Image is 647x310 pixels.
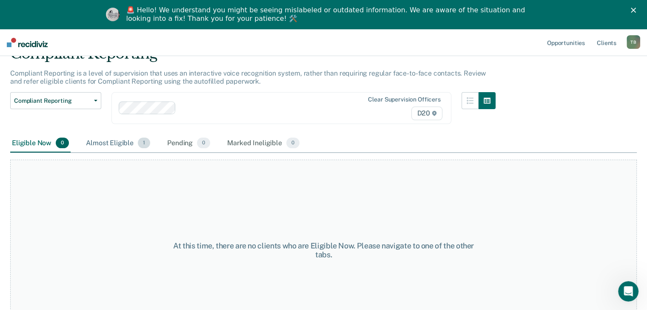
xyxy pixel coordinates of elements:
[197,138,210,149] span: 0
[165,134,212,153] div: Pending0
[618,281,638,302] iframe: Intercom live chat
[286,138,299,149] span: 0
[7,38,48,47] img: Recidiviz
[10,134,71,153] div: Eligible Now0
[411,107,442,120] span: D20
[84,134,152,153] div: Almost Eligible1
[14,97,91,104] span: Compliant Reporting
[106,8,120,21] img: Profile image for Kim
[167,241,480,259] div: At this time, there are no clients who are Eligible Now. Please navigate to one of the other tabs.
[56,138,69,149] span: 0
[627,35,640,49] button: TB
[545,29,587,56] a: Opportunities
[10,45,496,69] div: Compliant Reporting
[595,29,618,56] a: Clients
[631,8,639,13] div: Close
[10,92,101,109] button: Compliant Reporting
[368,96,440,103] div: Clear supervision officers
[225,134,301,153] div: Marked Ineligible0
[10,69,486,85] p: Compliant Reporting is a level of supervision that uses an interactive voice recognition system, ...
[138,138,150,149] span: 1
[627,35,640,49] div: T B
[126,6,528,23] div: 🚨 Hello! We understand you might be seeing mislabeled or outdated information. We are aware of th...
